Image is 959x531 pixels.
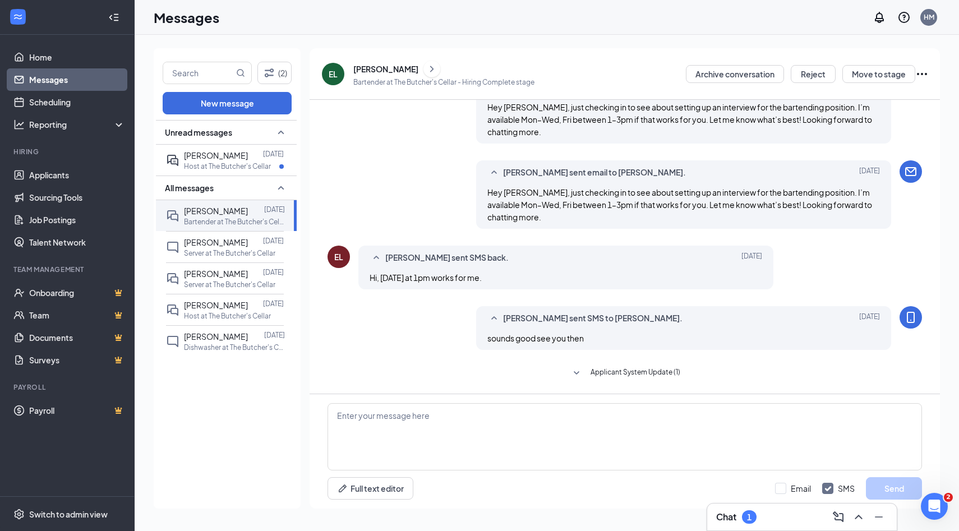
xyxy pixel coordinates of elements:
[370,273,482,283] span: Hi, [DATE] at 1pm works for me.
[487,102,872,137] span: Hey [PERSON_NAME], just checking in to see about setting up an interview for the bartending posit...
[850,508,868,526] button: ChevronUp
[166,154,179,167] svg: ActiveDoubleChat
[426,62,437,76] svg: ChevronRight
[353,77,534,87] p: Bartender at The Butcher's Cellar - Hiring Complete stage
[329,68,338,80] div: EL
[166,335,179,348] svg: ChatInactive
[274,126,288,139] svg: SmallChevronUp
[487,333,584,343] span: sounds good see you then
[165,182,214,193] span: All messages
[184,343,285,352] p: Dishwasher at The Butcher's Cellar
[166,241,179,254] svg: ChatInactive
[184,280,275,289] p: Server at The Butcher's Cellar
[791,65,836,83] button: Reject
[866,477,922,500] button: Send
[184,248,275,258] p: Server at The Butcher's Cellar
[29,304,125,326] a: TeamCrown
[165,127,232,138] span: Unread messages
[370,251,383,265] svg: SmallChevronUp
[264,205,285,214] p: [DATE]
[184,150,248,160] span: [PERSON_NAME]
[29,91,125,113] a: Scheduling
[870,508,888,526] button: Minimize
[337,483,348,494] svg: Pen
[385,251,509,265] span: [PERSON_NAME] sent SMS back.
[236,68,245,77] svg: MagnifyingGlass
[570,367,583,380] svg: SmallChevronDown
[328,477,413,500] button: Full text editorPen
[873,11,886,24] svg: Notifications
[487,187,872,222] span: Hey [PERSON_NAME], just checking in to see about setting up an interview for the bartending posit...
[263,236,284,246] p: [DATE]
[859,312,880,325] span: [DATE]
[842,65,915,83] button: Move to stage
[334,251,343,262] div: EL
[257,62,292,84] button: Filter (2)
[29,326,125,349] a: DocumentsCrown
[29,46,125,68] a: Home
[262,66,276,80] svg: Filter
[716,511,736,523] h3: Chat
[184,237,248,247] span: [PERSON_NAME]
[29,399,125,422] a: PayrollCrown
[13,509,25,520] svg: Settings
[108,12,119,23] svg: Collapse
[686,65,784,83] button: Archive conversation
[747,512,751,522] div: 1
[29,186,125,209] a: Sourcing Tools
[29,164,125,186] a: Applicants
[915,67,929,81] svg: Ellipses
[13,119,25,130] svg: Analysis
[184,311,271,321] p: Host at The Butcher's Cellar
[184,161,271,171] p: Host at The Butcher's Cellar
[897,11,911,24] svg: QuestionInfo
[852,510,865,524] svg: ChevronUp
[166,209,179,223] svg: DoubleChat
[184,217,285,227] p: Bartender at The Butcher's Cellar
[29,209,125,231] a: Job Postings
[859,166,880,179] span: [DATE]
[829,508,847,526] button: ComposeMessage
[904,311,917,324] svg: MobileSms
[13,382,123,392] div: Payroll
[570,367,680,380] button: SmallChevronDownApplicant System Update (1)
[487,312,501,325] svg: SmallChevronUp
[166,272,179,285] svg: DoubleChat
[353,63,418,75] div: [PERSON_NAME]
[487,166,501,179] svg: SmallChevronUp
[184,206,248,216] span: [PERSON_NAME]
[423,61,440,77] button: ChevronRight
[904,165,917,178] svg: Email
[503,312,683,325] span: [PERSON_NAME] sent SMS to [PERSON_NAME].
[163,62,234,84] input: Search
[29,119,126,130] div: Reporting
[12,11,24,22] svg: WorkstreamLogo
[29,281,125,304] a: OnboardingCrown
[29,509,108,520] div: Switch to admin view
[263,149,284,159] p: [DATE]
[832,510,845,524] svg: ComposeMessage
[274,181,288,195] svg: SmallChevronUp
[184,300,248,310] span: [PERSON_NAME]
[921,493,948,520] iframe: Intercom live chat
[503,166,686,179] span: [PERSON_NAME] sent email to [PERSON_NAME].
[872,510,886,524] svg: Minimize
[29,231,125,253] a: Talent Network
[13,147,123,156] div: Hiring
[163,92,292,114] button: New message
[29,349,125,371] a: SurveysCrown
[264,330,285,340] p: [DATE]
[29,68,125,91] a: Messages
[13,265,123,274] div: Team Management
[263,267,284,277] p: [DATE]
[944,493,953,502] span: 2
[184,269,248,279] span: [PERSON_NAME]
[924,12,934,22] div: HM
[154,8,219,27] h1: Messages
[184,331,248,341] span: [PERSON_NAME]
[741,251,762,265] span: [DATE]
[166,303,179,317] svg: DoubleChat
[591,367,680,380] span: Applicant System Update (1)
[263,299,284,308] p: [DATE]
